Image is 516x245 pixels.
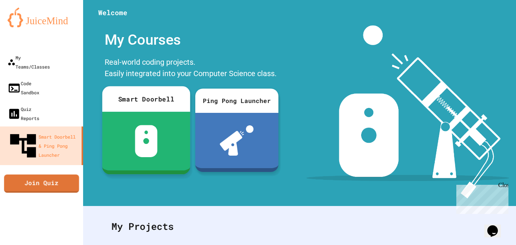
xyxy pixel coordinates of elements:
[102,86,190,112] div: Smart Doorbell
[484,215,508,237] iframe: chat widget
[8,53,50,71] div: My Teams/Classes
[4,174,79,192] a: Join Quiz
[101,25,282,55] div: My Courses
[134,125,157,157] img: sdb-white.svg
[8,8,76,27] img: logo-orange.svg
[8,79,39,97] div: Code Sandbox
[453,182,508,214] iframe: chat widget
[8,130,79,161] div: Smart Doorbell & Ping Pong Launcher
[306,25,509,198] img: banner-image-my-projects.png
[104,212,495,241] div: My Projects
[101,55,282,83] div: Real-world coding projects. Easily integrated into your Computer Science class.
[8,105,39,123] div: Quiz Reports
[3,3,52,48] div: Chat with us now!Close
[195,89,278,113] div: Ping Pong Launcher
[220,125,253,156] img: ppl-with-ball.png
